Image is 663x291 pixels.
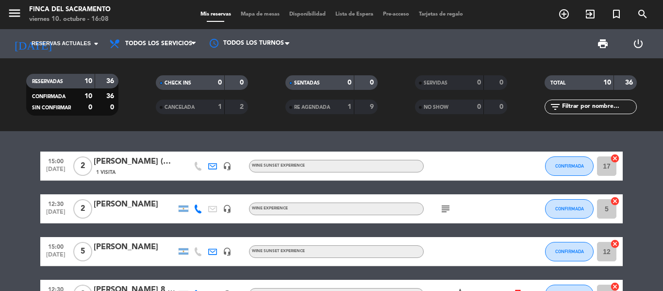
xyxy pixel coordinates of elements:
[223,162,232,171] i: headset_mic
[44,252,68,263] span: [DATE]
[90,38,102,50] i: arrow_drop_down
[88,104,92,111] strong: 0
[545,242,594,261] button: CONFIRMADA
[331,12,378,17] span: Lista de Espera
[424,105,448,110] span: NO SHOW
[252,206,288,210] span: Wine Experience
[165,105,195,110] span: CANCELADA
[73,156,92,176] span: 2
[44,209,68,220] span: [DATE]
[44,198,68,209] span: 12:30
[610,196,620,206] i: cancel
[96,169,116,176] span: 1 Visita
[499,79,505,86] strong: 0
[555,163,584,169] span: CONFIRMADA
[32,39,91,48] span: Reservas actuales
[29,15,111,24] div: viernes 10. octubre - 16:08
[348,79,351,86] strong: 0
[632,38,644,50] i: power_settings_new
[32,105,71,110] span: SIN CONFIRMAR
[94,241,176,254] div: [PERSON_NAME]
[555,206,584,211] span: CONFIRMADA
[44,155,68,166] span: 15:00
[84,93,92,100] strong: 10
[106,78,116,85] strong: 36
[7,6,22,24] button: menu
[252,164,305,168] span: Wine Sunset Experience
[236,12,284,17] span: Mapa de mesas
[555,249,584,254] span: CONFIRMADA
[549,101,561,113] i: filter_list
[73,199,92,219] span: 2
[29,5,111,15] div: Finca del Sacramento
[545,156,594,176] button: CONFIRMADA
[424,81,448,86] span: SERVIDAS
[125,40,192,47] span: Todos los servicios
[610,239,620,249] i: cancel
[106,93,116,100] strong: 36
[603,79,611,86] strong: 10
[610,154,620,163] i: cancel
[240,103,246,110] strong: 2
[223,205,232,213] i: headset_mic
[223,247,232,256] i: headset_mic
[625,79,635,86] strong: 36
[620,29,656,58] div: LOG OUT
[440,203,451,215] i: subject
[370,79,376,86] strong: 0
[7,33,59,54] i: [DATE]
[44,240,68,252] span: 15:00
[370,103,376,110] strong: 9
[196,12,236,17] span: Mis reservas
[637,8,648,20] i: search
[32,94,66,99] span: CONFIRMADA
[597,38,609,50] span: print
[477,103,481,110] strong: 0
[558,8,570,20] i: add_circle_outline
[73,242,92,261] span: 5
[294,105,330,110] span: RE AGENDADA
[252,249,305,253] span: Wine Sunset Experience
[110,104,116,111] strong: 0
[348,103,351,110] strong: 1
[477,79,481,86] strong: 0
[545,199,594,219] button: CONFIRMADA
[284,12,331,17] span: Disponibilidad
[32,79,63,84] span: RESERVADAS
[414,12,468,17] span: Tarjetas de regalo
[240,79,246,86] strong: 0
[165,81,191,86] span: CHECK INS
[218,79,222,86] strong: 0
[84,78,92,85] strong: 10
[44,166,68,177] span: [DATE]
[499,103,505,110] strong: 0
[550,81,565,86] span: TOTAL
[611,8,622,20] i: turned_in_not
[94,198,176,211] div: [PERSON_NAME]
[561,102,636,112] input: Filtrar por nombre...
[294,81,320,86] span: SENTADAS
[7,6,22,20] i: menu
[584,8,596,20] i: exit_to_app
[94,155,176,168] div: [PERSON_NAME] (DCOM)
[378,12,414,17] span: Pre-acceso
[218,103,222,110] strong: 1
